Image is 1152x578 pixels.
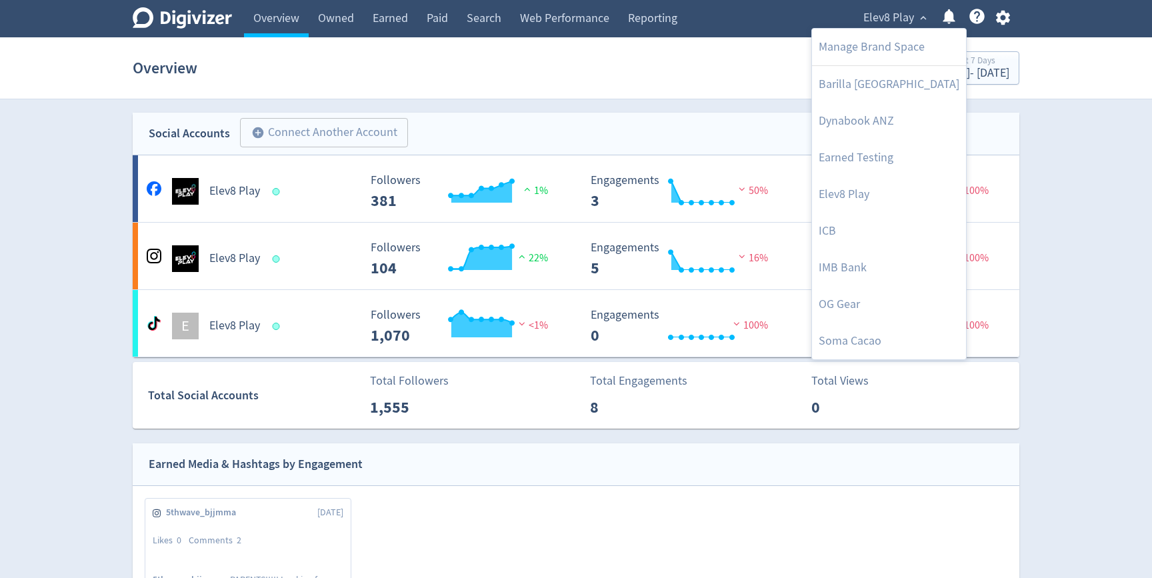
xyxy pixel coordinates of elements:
[812,286,966,323] a: OG Gear
[812,213,966,249] a: ICB
[812,176,966,213] a: Elev8 Play
[812,139,966,176] a: Earned Testing
[812,103,966,139] a: Dynabook ANZ
[812,323,966,359] a: Soma Cacao
[812,29,966,65] a: Manage Brand Space
[812,66,966,103] a: Barilla [GEOGRAPHIC_DATA]
[812,249,966,286] a: IMB Bank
